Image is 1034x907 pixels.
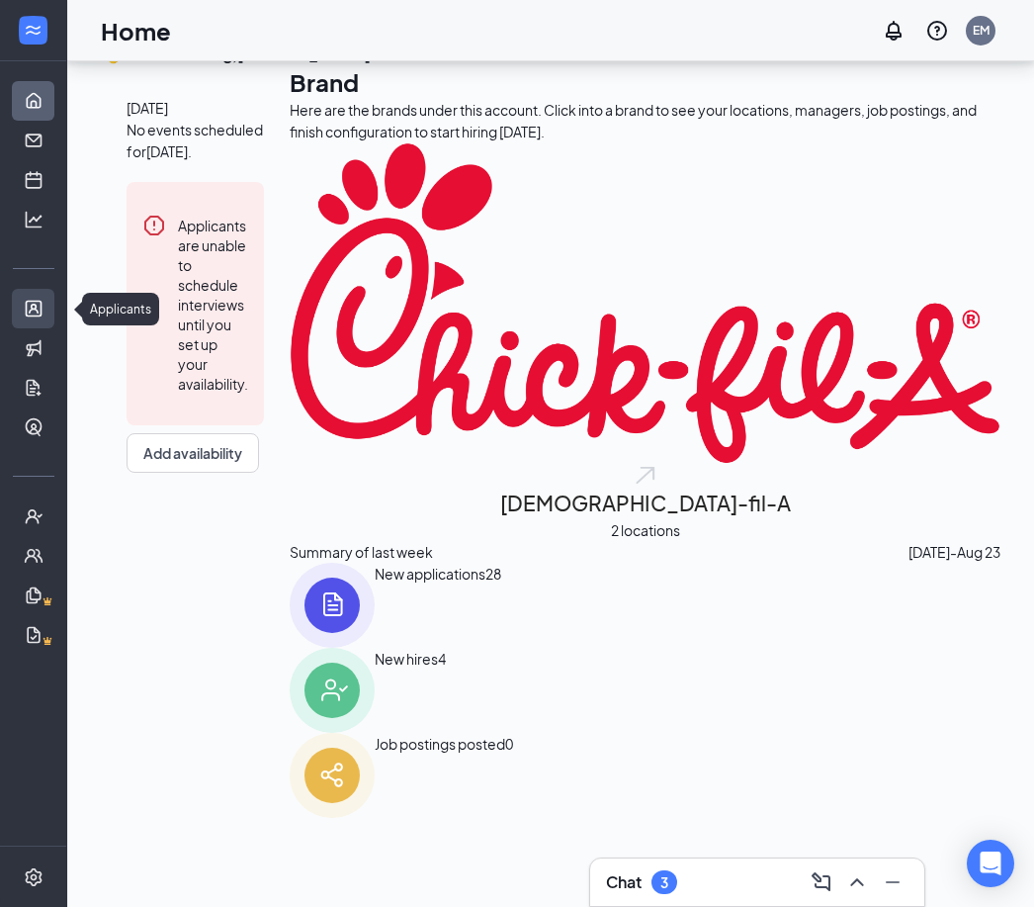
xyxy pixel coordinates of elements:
svg: ChevronUp [845,870,869,894]
span: No events scheduled for [DATE] . [127,119,264,162]
h3: Chat [606,871,642,893]
span: [DATE] [127,97,264,119]
svg: WorkstreamLogo [23,20,43,40]
div: Here are the brands under this account. Click into a brand to see your locations, managers, job p... [290,99,1000,142]
h1: Brand [290,65,1000,99]
button: ComposeMessage [806,866,837,898]
svg: ComposeMessage [810,870,833,894]
img: Chick-fil-A [290,142,1000,464]
div: Job postings posted [375,733,505,818]
h1: Home [101,14,171,47]
div: 3 [660,874,668,891]
svg: Settings [24,867,43,887]
svg: Analysis [24,210,43,229]
img: icon [290,733,375,818]
div: New applications [375,563,485,648]
svg: UserCheck [24,506,43,526]
img: icon [290,648,375,733]
span: Summary of last week [290,541,433,563]
svg: Error [142,214,166,237]
svg: Notifications [882,19,905,43]
div: EM [973,22,990,39]
span: [DATE] - Aug 23 [908,541,1000,563]
div: Open Intercom Messenger [967,840,1014,887]
button: Add availability [127,433,259,473]
span: 28 [485,563,501,648]
svg: QuestionInfo [925,19,949,43]
img: icon [290,563,375,648]
h2: [DEMOGRAPHIC_DATA]-fil-A [500,487,791,519]
span: 0 [505,733,513,818]
div: Applicants [82,293,159,325]
svg: Minimize [881,870,905,894]
span: 2 locations [611,519,680,541]
img: open.6027fd2a22e1237b5b06.svg [633,464,658,487]
button: Minimize [877,866,908,898]
div: New hires [375,648,438,733]
span: 4 [438,648,446,733]
div: Applicants are unable to schedule interviews until you set up your availability. [178,214,248,394]
button: ChevronUp [841,866,873,898]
